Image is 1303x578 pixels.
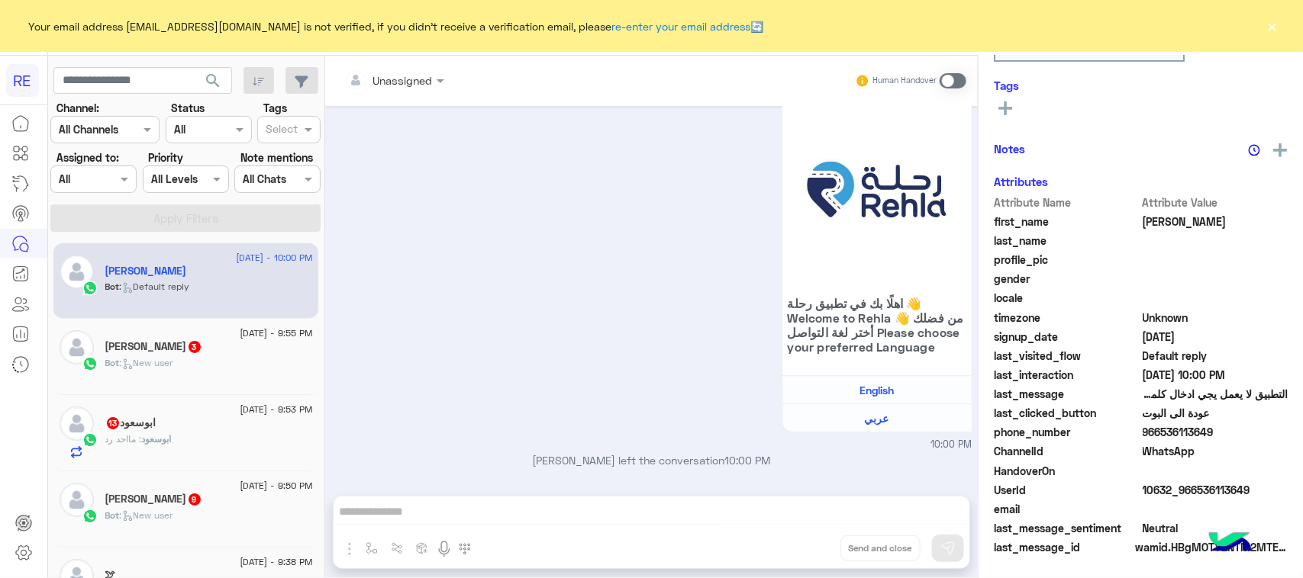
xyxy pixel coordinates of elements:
span: 13 [107,417,119,429]
h6: Tags [994,79,1288,92]
span: ChannelId [994,443,1140,459]
span: ابوسعود [142,433,172,445]
h5: Mohamed Abdelhamid [105,340,202,353]
h5: محمد ابراهيم [105,493,202,506]
img: WhatsApp [82,356,98,371]
img: WhatsApp [82,281,98,296]
span: first_name [994,214,1140,230]
span: Bot [105,281,120,292]
img: defaultAdmin.png [60,483,94,517]
label: Priority [148,149,183,165]
span: Attribute Value [1143,194,1288,210]
span: last_visited_flow [994,348,1140,364]
span: profile_pic [994,252,1140,268]
span: 0 [1143,520,1288,536]
span: [DATE] - 9:50 PM [240,479,312,493]
img: defaultAdmin.png [60,255,94,289]
span: wamid.HBgMOTY2NTM2MTEzNjQ5FQIAEhgUM0ExQzdEMDY3MEQxRDRERTBFN0QA [1135,539,1288,555]
div: Select [263,120,298,140]
button: Apply Filters [50,204,321,232]
span: UserId [994,482,1140,498]
img: add [1273,143,1287,157]
span: signup_date [994,329,1140,345]
span: Bot [105,357,120,368]
h6: Attributes [994,175,1048,188]
span: 3 [189,341,201,353]
p: [PERSON_NAME] left the conversation [331,452,972,468]
span: [DATE] - 9:55 PM [240,326,312,340]
label: Assigned to: [56,149,119,165]
span: اهلًا بك في تطبيق رحلة 👋 Welcome to Rehla 👋 من فضلك أختر لغة التواصل Please choose your preferred... [788,296,966,354]
h5: ابوسعود [105,416,156,429]
img: WhatsApp [82,509,98,524]
span: : New user [120,357,173,368]
span: null [1143,271,1288,287]
span: [DATE] - 10:00 PM [236,251,312,265]
span: English [860,384,894,397]
span: Default reply [1143,348,1288,364]
span: null [1143,290,1288,306]
img: defaultAdmin.png [60,406,94,441]
span: [DATE] - 9:53 PM [240,403,312,416]
button: × [1265,18,1280,34]
label: Tags [263,100,287,116]
img: defaultAdmin.png [60,330,94,364]
label: Channel: [56,100,99,116]
span: null [1143,463,1288,479]
span: timezone [994,310,1140,326]
button: search [195,67,232,100]
span: phone_number [994,424,1140,440]
span: HandoverOn [994,463,1140,479]
span: : Default reply [120,281,190,292]
span: search [204,72,222,90]
span: last_message_sentiment [994,520,1140,536]
small: Human Handover [872,75,937,87]
span: [DATE] - 9:38 PM [240,555,312,569]
span: Unknown [1143,310,1288,326]
span: التطبيق لا يعمل يجي ادخال كلمة السر وتطلع خطأ ويتم ارسال كلمة مرور جديده عن طريق رقم الجوال وتطلع... [1143,386,1288,402]
span: locale [994,290,1140,306]
label: Status [171,100,205,116]
span: last_name [994,233,1140,249]
span: مااحد رد [105,433,142,445]
span: Attribute Name [994,194,1140,210]
h5: عبدالرحمن [105,265,187,278]
span: last_message_id [994,539,1132,555]
a: re-enter your email address [612,20,751,33]
span: Your email address [EMAIL_ADDRESS][DOMAIN_NAME] is not verified, if you didn't receive a verifica... [29,18,764,34]
span: عربي [865,412,889,425]
span: 2 [1143,443,1288,459]
span: 9 [189,493,201,506]
h6: Notes [994,142,1025,156]
span: 2025-08-20T19:00:32.739Z [1143,367,1288,383]
span: null [1143,501,1288,517]
span: 966536113649 [1143,424,1288,440]
span: Bot [105,509,120,521]
span: email [994,501,1140,517]
span: last_message [994,386,1140,402]
img: 88.jpg [788,101,966,280]
div: RE [6,64,39,97]
span: last_clicked_button [994,405,1140,421]
span: 2025-08-20T18:53:01.265Z [1143,329,1288,345]
span: 10632_966536113649 [1143,482,1288,498]
img: WhatsApp [82,432,98,448]
span: : New user [120,509,173,521]
button: Send and close [840,535,921,561]
span: 10:00 PM [725,454,771,467]
span: 10:00 PM [931,438,972,452]
span: عبدالرحمن [1143,214,1288,230]
span: عودة الى البوت [1143,405,1288,421]
label: Note mentions [240,149,313,165]
span: gender [994,271,1140,287]
img: notes [1248,144,1260,156]
img: hulul-logo.png [1204,517,1257,570]
span: last_interaction [994,367,1140,383]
